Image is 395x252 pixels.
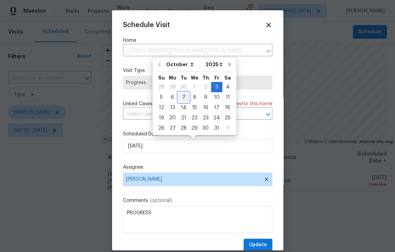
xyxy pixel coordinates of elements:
[181,75,187,80] abbr: Tuesday
[211,93,222,102] div: 10
[222,123,233,133] div: Sat Nov 01 2025
[178,123,189,133] div: 28
[150,198,172,203] span: (optional)
[222,82,233,92] div: 4
[222,92,233,103] div: Sat Oct 11 2025
[214,75,219,80] abbr: Friday
[211,123,222,133] div: 31
[123,109,253,120] input: Select cases
[156,82,167,92] div: Sun Sep 28 2025
[189,93,200,102] div: 8
[123,46,262,56] input: Enter in an address
[158,75,165,80] abbr: Sunday
[178,103,189,112] div: 14
[167,123,178,133] div: 27
[178,92,189,103] div: Tue Oct 07 2025
[189,82,200,92] div: 1
[200,103,211,113] div: Thu Oct 16 2025
[222,113,233,123] div: 25
[178,113,189,123] div: 21
[123,139,272,153] input: M/D/YYYY
[189,92,200,103] div: Wed Oct 08 2025
[204,100,272,107] span: There are case s for this home
[200,113,211,123] div: 23
[123,22,170,28] span: Schedule Visit
[200,113,211,123] div: Thu Oct 23 2025
[167,82,178,92] div: 29
[189,103,200,112] div: 15
[123,164,272,171] label: Assignee
[200,123,211,133] div: Thu Oct 30 2025
[189,113,200,123] div: Wed Oct 22 2025
[244,239,272,251] button: Update
[189,123,200,133] div: 29
[211,92,222,103] div: Fri Oct 10 2025
[156,103,167,113] div: Sun Oct 12 2025
[200,82,211,92] div: Thu Oct 02 2025
[156,92,167,103] div: Sun Oct 05 2025
[211,113,222,123] div: 24
[126,79,269,86] span: Progress
[222,113,233,123] div: Sat Oct 25 2025
[189,103,200,113] div: Wed Oct 15 2025
[167,113,178,123] div: 20
[123,100,152,107] span: Linked Cases
[211,113,222,123] div: Fri Oct 24 2025
[200,92,211,103] div: Thu Oct 09 2025
[167,103,178,112] div: 13
[224,75,231,80] abbr: Saturday
[222,123,233,133] div: 1
[200,93,211,102] div: 9
[178,82,189,92] div: Tue Sep 30 2025
[167,113,178,123] div: Mon Oct 20 2025
[167,93,178,102] div: 6
[123,206,272,233] textarea: PROGRESS
[178,123,189,133] div: Tue Oct 28 2025
[156,123,167,133] div: 26
[156,103,167,112] div: 12
[222,82,233,92] div: Sat Oct 04 2025
[126,177,260,182] span: [PERSON_NAME]
[156,123,167,133] div: Sun Oct 26 2025
[178,113,189,123] div: Tue Oct 21 2025
[156,113,167,123] div: Sun Oct 19 2025
[191,75,198,80] abbr: Wednesday
[263,110,273,119] button: Open
[156,113,167,123] div: 19
[222,103,233,112] div: 18
[167,103,178,113] div: Mon Oct 13 2025
[123,67,272,74] label: Visit Type
[211,103,222,113] div: Fri Oct 17 2025
[123,197,272,204] label: Comments
[123,131,272,137] label: Scheduled Date
[156,82,167,92] div: 28
[189,113,200,123] div: 22
[211,82,222,92] div: 3
[202,75,209,80] abbr: Thursday
[189,82,200,92] div: Wed Oct 01 2025
[222,93,233,102] div: 11
[178,103,189,113] div: Tue Oct 14 2025
[211,82,222,92] div: Fri Oct 03 2025
[167,82,178,92] div: Mon Sep 29 2025
[200,123,211,133] div: 30
[169,75,176,80] abbr: Monday
[204,59,224,70] select: Year
[222,103,233,113] div: Sat Oct 18 2025
[167,123,178,133] div: Mon Oct 27 2025
[211,123,222,133] div: Fri Oct 31 2025
[211,103,222,112] div: 17
[156,93,167,102] div: 5
[178,93,189,102] div: 7
[200,82,211,92] div: 2
[123,37,272,44] label: Home
[154,58,164,71] button: Go to previous month
[249,241,267,249] span: Update
[178,82,189,92] div: 30
[224,58,235,71] button: Go to next month
[265,21,272,29] span: Close
[167,92,178,103] div: Mon Oct 06 2025
[189,123,200,133] div: Wed Oct 29 2025
[164,59,204,70] select: Month
[200,103,211,112] div: 16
